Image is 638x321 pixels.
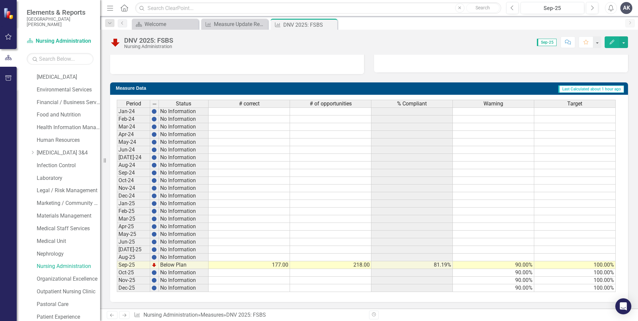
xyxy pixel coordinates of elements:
[27,53,93,65] input: Search Below...
[151,155,157,160] img: BgCOk07PiH71IgAAAABJRU5ErkJggg==
[37,162,100,170] a: Infection Control
[151,132,157,137] img: BgCOk07PiH71IgAAAABJRU5ErkJggg==
[159,269,209,277] td: No Information
[239,101,260,107] span: # correct
[159,200,209,208] td: No Information
[203,20,266,28] a: Measure Update Report
[110,37,121,48] img: Below Plan
[37,73,100,81] a: [MEDICAL_DATA]
[37,250,100,258] a: Nephrology
[151,216,157,222] img: BgCOk07PiH71IgAAAABJRU5ErkJggg==
[151,186,157,191] img: BgCOk07PiH71IgAAAABJRU5ErkJggg==
[159,238,209,246] td: No Information
[214,20,266,28] div: Measure Update Report
[117,284,150,292] td: Dec-25
[124,44,173,49] div: Nursing Administration
[117,231,150,238] td: May-25
[37,212,100,220] a: Materials Management
[453,269,534,277] td: 90.00%
[117,269,150,277] td: Oct-25
[151,124,157,129] img: BgCOk07PiH71IgAAAABJRU5ErkJggg==
[117,138,150,146] td: May-24
[117,154,150,162] td: [DATE]-24
[523,4,582,12] div: Sep-25
[117,277,150,284] td: Nov-25
[117,200,150,208] td: Jan-25
[117,177,150,185] td: Oct-24
[117,107,150,115] td: Jan-24
[209,261,290,269] td: 177.00
[159,254,209,261] td: No Information
[176,101,191,107] span: Status
[117,254,150,261] td: Aug-25
[151,163,157,168] img: BgCOk07PiH71IgAAAABJRU5ErkJggg==
[151,239,157,245] img: BgCOk07PiH71IgAAAABJRU5ErkJggg==
[117,246,150,254] td: [DATE]-25
[151,255,157,260] img: BgCOk07PiH71IgAAAABJRU5ErkJggg==
[159,246,209,254] td: No Information
[151,209,157,214] img: BgCOk07PiH71IgAAAABJRU5ErkJggg==
[159,131,209,138] td: No Information
[37,275,100,283] a: Organizational Excellence
[615,298,631,314] div: Open Intercom Messenger
[159,154,209,162] td: No Information
[126,101,141,107] span: Period
[521,2,584,14] button: Sep-25
[117,115,150,123] td: Feb-24
[534,277,616,284] td: 100.00%
[37,313,100,321] a: Patient Experience
[151,270,157,275] img: BgCOk07PiH71IgAAAABJRU5ErkJggg==
[37,111,100,119] a: Food and Nutrition
[159,107,209,115] td: No Information
[159,115,209,123] td: No Information
[144,20,197,28] div: Welcome
[159,192,209,200] td: No Information
[159,138,209,146] td: No Information
[116,86,276,91] h3: Measure Data
[534,261,616,269] td: 100.00%
[151,262,157,268] img: TnMDeAgwAPMxUmUi88jYAAAAAElFTkSuQmCC
[117,169,150,177] td: Sep-24
[117,223,150,231] td: Apr-25
[3,7,15,19] img: ClearPoint Strategy
[397,101,427,107] span: % Compliant
[283,21,336,29] div: DNV 2025: FSBS
[151,116,157,122] img: BgCOk07PiH71IgAAAABJRU5ErkJggg==
[117,162,150,169] td: Aug-24
[37,124,100,131] a: Health Information Management
[558,85,624,93] span: Last Calculated about 1 hour ago
[117,261,150,269] td: Sep-25
[453,284,534,292] td: 90.00%
[27,37,93,45] a: Nursing Administration
[124,37,173,44] div: DNV 2025: FSBS
[151,247,157,252] img: BgCOk07PiH71IgAAAABJRU5ErkJggg==
[159,284,209,292] td: No Information
[37,99,100,106] a: Financial / Business Services
[475,5,490,10] span: Search
[484,101,503,107] span: Warning
[151,170,157,176] img: BgCOk07PiH71IgAAAABJRU5ErkJggg==
[37,86,100,94] a: Environmental Services
[134,311,364,319] div: » »
[117,238,150,246] td: Jun-25
[117,146,150,154] td: Jun-24
[151,178,157,183] img: BgCOk07PiH71IgAAAABJRU5ErkJggg==
[151,278,157,283] img: BgCOk07PiH71IgAAAABJRU5ErkJggg==
[37,175,100,182] a: Laboratory
[159,277,209,284] td: No Information
[117,215,150,223] td: Mar-25
[310,101,352,107] span: # of opportunities
[620,2,632,14] button: AK
[159,146,209,154] td: No Information
[151,201,157,206] img: BgCOk07PiH71IgAAAABJRU5ErkJggg==
[290,261,371,269] td: 218.00
[117,192,150,200] td: Dec-24
[226,312,266,318] div: DNV 2025: FSBS
[37,149,100,157] a: [MEDICAL_DATA] 3&4
[151,224,157,229] img: BgCOk07PiH71IgAAAABJRU5ErkJggg==
[567,101,582,107] span: Target
[159,261,209,269] td: Below Plan
[159,208,209,215] td: No Information
[151,109,157,114] img: BgCOk07PiH71IgAAAABJRU5ErkJggg==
